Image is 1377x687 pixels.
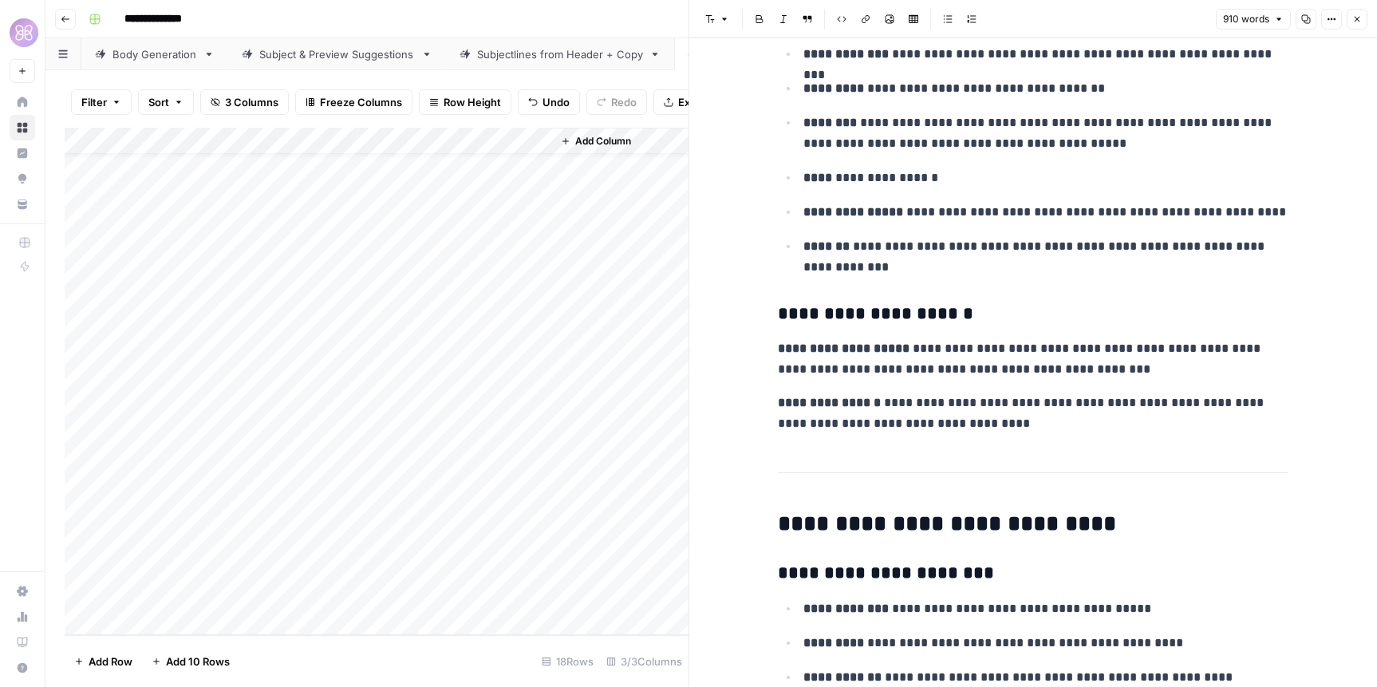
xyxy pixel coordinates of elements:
[81,94,107,110] span: Filter
[543,94,570,110] span: Undo
[320,94,402,110] span: Freeze Columns
[65,649,142,674] button: Add Row
[71,89,132,115] button: Filter
[554,131,637,152] button: Add Column
[678,94,735,110] span: Export CSV
[10,191,35,217] a: Your Data
[142,649,239,674] button: Add 10 Rows
[10,18,38,47] img: HoneyLove Logo
[10,166,35,191] a: Opportunities
[225,94,278,110] span: 3 Columns
[295,89,412,115] button: Freeze Columns
[1216,9,1291,30] button: 910 words
[10,140,35,166] a: Insights
[575,134,631,148] span: Add Column
[674,38,877,70] a: Suggestion from Instruction
[259,46,415,62] div: Subject & Preview Suggestions
[228,38,446,70] a: Subject & Preview Suggestions
[112,46,197,62] div: Body Generation
[138,89,194,115] button: Sort
[81,38,228,70] a: Body Generation
[419,89,511,115] button: Row Height
[166,653,230,669] span: Add 10 Rows
[1223,12,1269,26] span: 910 words
[611,94,637,110] span: Redo
[10,89,35,115] a: Home
[10,655,35,681] button: Help + Support
[89,653,132,669] span: Add Row
[653,89,745,115] button: Export CSV
[518,89,580,115] button: Undo
[10,13,35,53] button: Workspace: HoneyLove
[200,89,289,115] button: 3 Columns
[477,46,643,62] div: Subjectlines from Header + Copy
[10,630,35,655] a: Learning Hub
[535,649,600,674] div: 18 Rows
[446,38,674,70] a: Subjectlines from Header + Copy
[10,604,35,630] a: Usage
[148,94,169,110] span: Sort
[10,115,35,140] a: Browse
[10,578,35,604] a: Settings
[600,649,688,674] div: 3/3 Columns
[586,89,647,115] button: Redo
[444,94,501,110] span: Row Height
